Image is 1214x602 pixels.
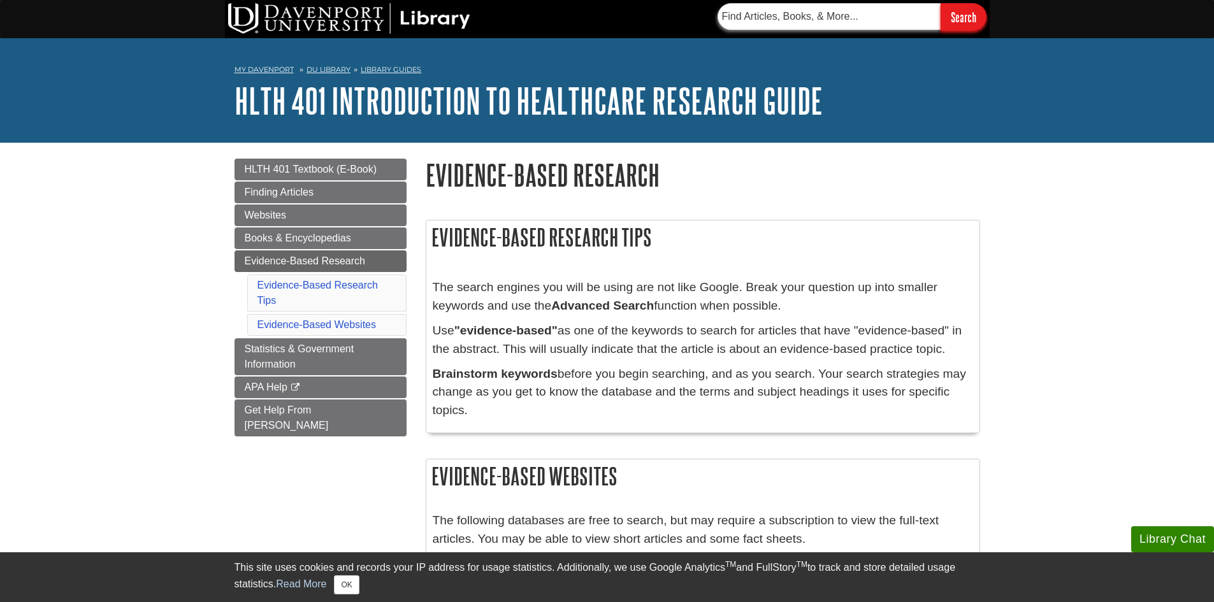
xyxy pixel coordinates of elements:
a: Evidence-Based Research [235,250,407,272]
p: The following databases are free to search, but may require a subscription to view the full-text ... [433,512,973,548]
span: Get Help From [PERSON_NAME] [245,405,329,431]
button: Close [334,575,359,594]
h2: Evidence-Based Websites [426,459,979,493]
span: HLTH 401 Textbook (E-Book) [245,164,377,175]
input: Find Articles, Books, & More... [718,3,941,30]
a: HLTH 401 Textbook (E-Book) [235,159,407,180]
sup: TM [725,560,736,569]
span: Finding Articles [245,187,314,197]
a: Statistics & Government Information [235,338,407,375]
a: Library Guides [361,65,421,74]
span: Websites [245,210,287,220]
p: The search engines you will be using are not like Google. Break your question up into smaller key... [433,278,973,315]
a: Get Help From [PERSON_NAME] [235,399,407,436]
div: This site uses cookies and records your IP address for usage statistics. Additionally, we use Goo... [235,560,980,594]
sup: TM [797,560,807,569]
a: Books & Encyclopedias [235,227,407,249]
strong: "evidence-based" [454,324,558,337]
span: Evidence-Based Research [245,255,365,266]
a: Evidence-Based Research Tips [257,280,378,306]
nav: breadcrumb [235,61,980,82]
strong: Brainstorm keywords [433,367,558,380]
a: My Davenport [235,64,294,75]
a: Evidence-Based Websites [257,319,376,330]
form: Searches DU Library's articles, books, and more [718,3,986,31]
h1: Evidence-Based Research [426,159,980,191]
p: Use as one of the keywords to search for articles that have "evidence-based" in the abstract. Thi... [433,322,973,359]
a: APA Help [235,376,407,398]
a: DU Library [307,65,350,74]
span: Statistics & Government Information [245,343,354,369]
strong: Advanced Search [551,299,654,312]
div: Guide Page Menu [235,159,407,436]
p: before you begin searching, and as you search. Your search strategies may change as you get to kn... [433,365,973,420]
a: HLTH 401 Introduction to Healthcare Research Guide [235,81,823,120]
button: Library Chat [1131,526,1214,552]
a: Finding Articles [235,182,407,203]
span: Books & Encyclopedias [245,233,351,243]
h2: Evidence-Based Research Tips [426,220,979,254]
img: DU Library [228,3,470,34]
span: APA Help [245,382,287,392]
a: Websites [235,204,407,226]
a: Read More [276,578,326,589]
i: This link opens in a new window [290,383,301,392]
input: Search [941,3,986,31]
